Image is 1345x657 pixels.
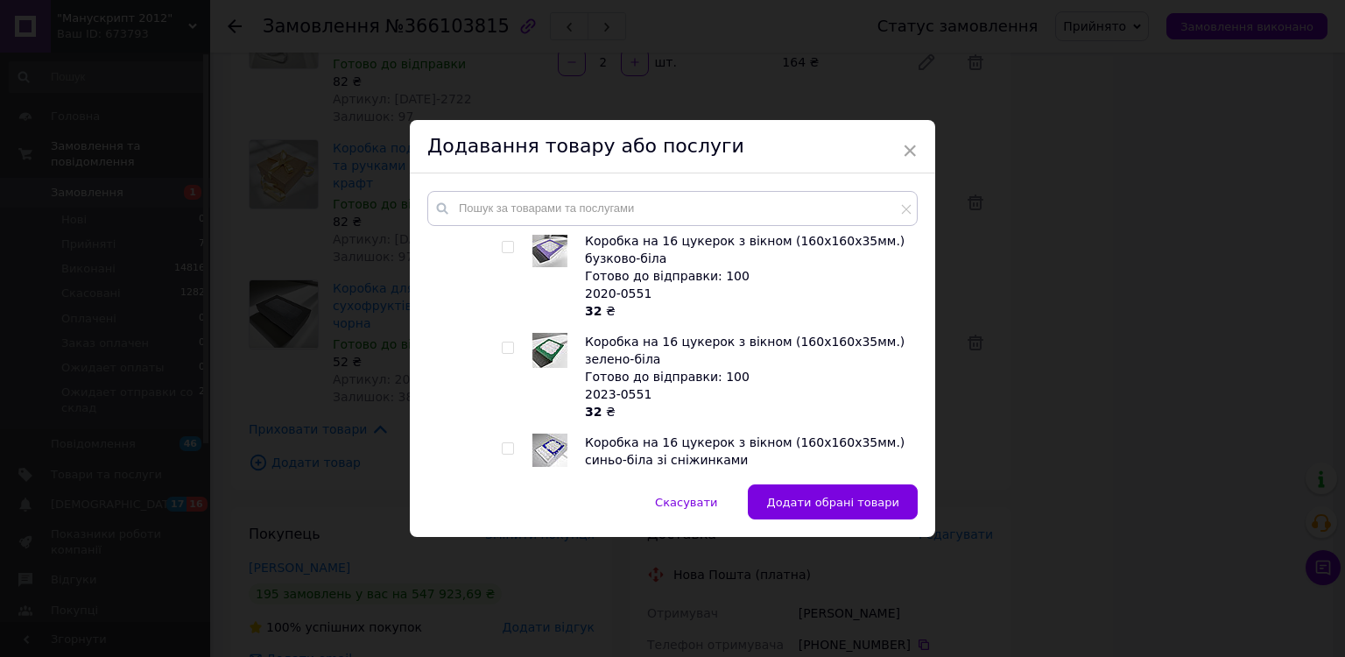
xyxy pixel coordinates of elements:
img: Коробка на 16 цукерок з вікном (160х160х35мм.) синьо-біла зі сніжинками [532,434,567,469]
span: × [902,136,918,166]
span: 2020-0551 [585,286,651,300]
div: ₴ [585,302,908,320]
button: Скасувати [637,484,736,519]
div: Додавання товару або послуги [410,120,935,173]
div: ₴ [585,403,908,420]
b: 32 [585,304,602,318]
input: Пошук за товарами та послугами [427,191,918,226]
img: Коробка на 16 цукерок з вікном (160х160х35мм.) зелено-біла [532,333,567,368]
div: Готово до відправки: 100 [585,368,908,385]
b: 32 [585,405,602,419]
span: Додати обрані товари [766,496,899,509]
span: Коробка на 16 цукерок з вікном (160х160х35мм.) синьо-біла зі сніжинками [585,435,905,467]
button: Додати обрані товари [748,484,918,519]
span: Коробка на 16 цукерок з вікном (160х160х35мм.) зелено-біла [585,335,905,366]
span: 2023-0551 [585,387,651,401]
span: Скасувати [655,496,717,509]
img: Коробка на 16 цукерок з вікном (160х160х35мм.) бузково-біла [532,232,567,267]
div: Готово до відправки: 100 [585,267,908,285]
